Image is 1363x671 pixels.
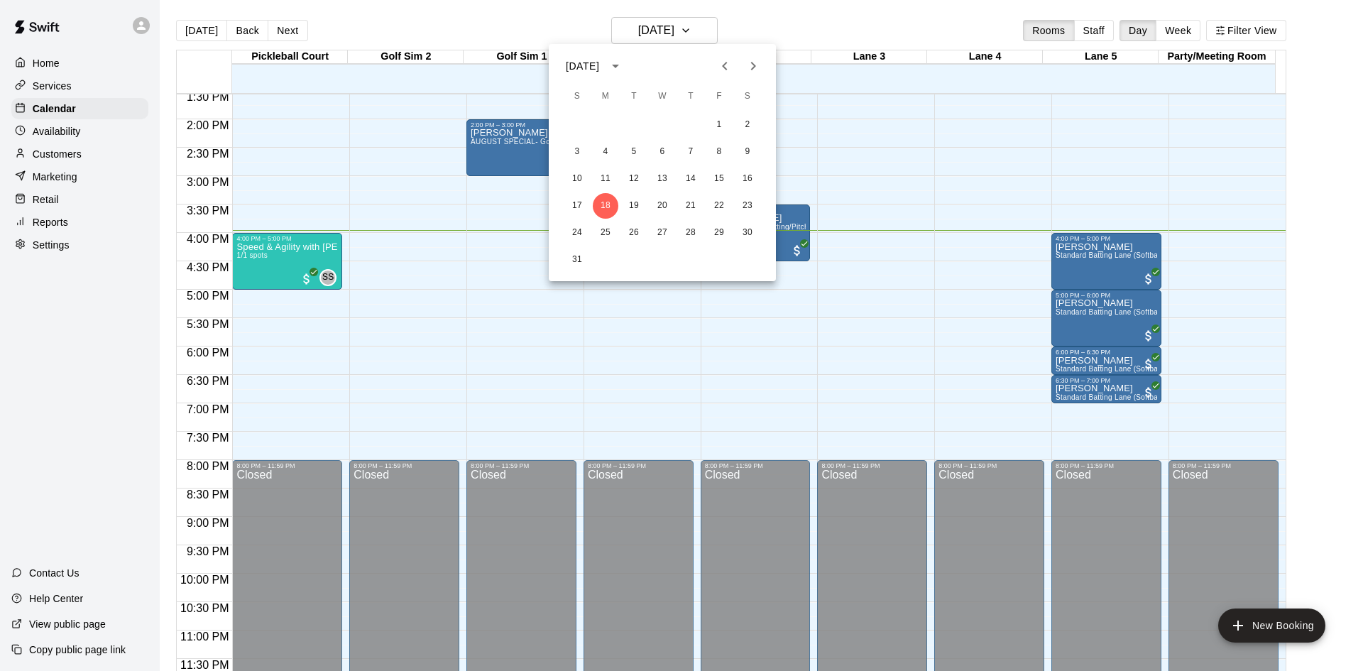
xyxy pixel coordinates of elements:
[650,139,675,165] button: 6
[706,193,732,219] button: 22
[621,220,647,246] button: 26
[621,193,647,219] button: 19
[593,139,618,165] button: 4
[603,54,628,78] button: calendar view is open, switch to year view
[564,193,590,219] button: 17
[650,220,675,246] button: 27
[564,247,590,273] button: 31
[678,220,704,246] button: 28
[564,82,590,111] span: Sunday
[706,112,732,138] button: 1
[711,52,739,80] button: Previous month
[650,82,675,111] span: Wednesday
[566,59,599,74] div: [DATE]
[678,166,704,192] button: 14
[735,193,760,219] button: 23
[739,52,767,80] button: Next month
[650,193,675,219] button: 20
[593,82,618,111] span: Monday
[593,220,618,246] button: 25
[706,220,732,246] button: 29
[706,82,732,111] span: Friday
[564,139,590,165] button: 3
[735,139,760,165] button: 9
[735,166,760,192] button: 16
[678,139,704,165] button: 7
[735,112,760,138] button: 2
[735,82,760,111] span: Saturday
[678,193,704,219] button: 21
[735,220,760,246] button: 30
[706,166,732,192] button: 15
[564,166,590,192] button: 10
[564,220,590,246] button: 24
[621,166,647,192] button: 12
[621,82,647,111] span: Tuesday
[678,82,704,111] span: Thursday
[621,139,647,165] button: 5
[593,193,618,219] button: 18
[650,166,675,192] button: 13
[593,166,618,192] button: 11
[706,139,732,165] button: 8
